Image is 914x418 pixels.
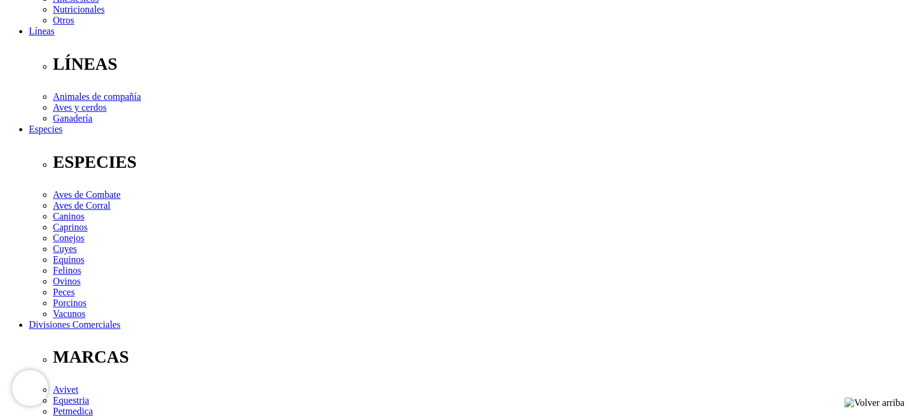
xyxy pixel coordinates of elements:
a: Aves de Combate [53,189,121,200]
a: Porcinos [53,298,87,308]
a: Animales de compañía [53,91,141,102]
a: Otros [53,15,75,25]
a: Vacunos [53,309,85,319]
a: Avivet [53,384,78,395]
a: Caprinos [53,222,88,232]
a: Cuyes [53,244,77,254]
a: Divisiones Comerciales [29,319,120,330]
a: Líneas [29,26,55,36]
a: Caninos [53,211,84,221]
a: Equestria [53,395,89,405]
p: ESPECIES [53,152,909,172]
a: Especies [29,124,62,134]
p: MARCAS [53,347,909,367]
a: Aves de Corral [53,200,111,211]
a: Ovinos [53,276,81,286]
a: Aves y cerdos [53,102,106,112]
a: Equinos [53,254,84,265]
a: Ganadería [53,113,93,123]
a: Nutricionales [53,4,105,14]
iframe: Brevo live chat [12,370,48,406]
a: Peces [53,287,75,297]
img: Volver arriba [844,398,904,408]
a: Petmedica [53,406,93,416]
a: Conejos [53,233,84,243]
p: LÍNEAS [53,54,909,74]
a: Felinos [53,265,81,275]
